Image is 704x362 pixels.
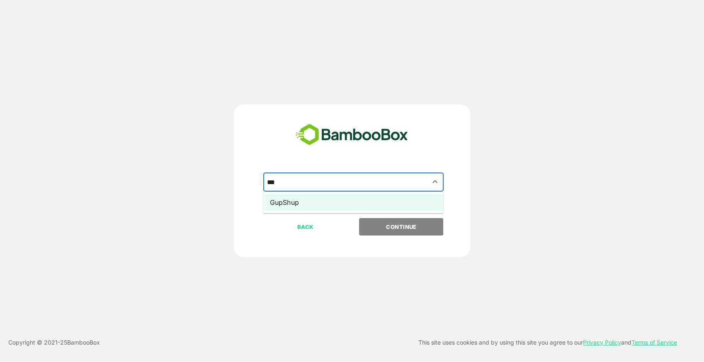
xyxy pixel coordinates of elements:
li: GupShup [263,195,444,210]
button: BACK [263,218,347,236]
a: Terms of Service [631,339,677,346]
button: CONTINUE [359,218,443,236]
p: This site uses cookies and by using this site you agree to our and [418,338,677,347]
p: Copyright © 2021- 25 BambooBox [8,338,100,347]
a: Privacy Policy [583,339,621,346]
p: CONTINUE [360,222,443,231]
button: Close [430,176,441,187]
p: BACK [264,222,347,231]
img: bamboobox [291,121,413,148]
